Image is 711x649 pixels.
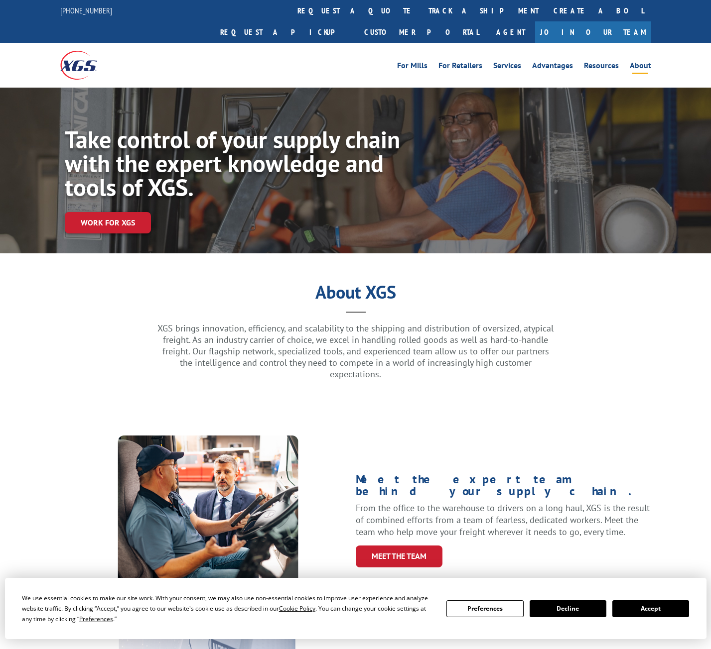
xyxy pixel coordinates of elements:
a: For Mills [397,62,427,73]
button: Preferences [446,600,523,617]
p: XGS brings innovation, efficiency, and scalability to the shipping and distribution of oversized,... [156,323,555,380]
a: For Retailers [438,62,482,73]
img: XpressGlobal_MeettheTeam [118,435,298,605]
h1: Meet the expert team behind your supply chain. [356,473,651,502]
button: Decline [530,600,606,617]
span: Preferences [79,615,113,623]
a: Resources [584,62,619,73]
a: Advantages [532,62,573,73]
a: Services [493,62,521,73]
h1: About XGS [71,285,640,304]
h1: Take control of your supply chain with the expert knowledge and tools of XGS. [65,127,403,204]
a: Work for XGS [65,212,151,233]
a: [PHONE_NUMBER] [60,5,112,15]
a: Customer Portal [357,21,486,43]
a: Meet the Team [356,545,442,567]
a: About [630,62,651,73]
a: Request a pickup [213,21,357,43]
span: Cookie Policy [279,604,315,613]
a: Agent [486,21,535,43]
div: Cookie Consent Prompt [5,578,707,639]
div: We use essential cookies to make our site work. With your consent, we may also use non-essential ... [22,593,434,624]
p: From the office to the warehouse to drivers on a long haul, XGS is the result of combined efforts... [356,502,651,538]
button: Accept [612,600,689,617]
a: Join Our Team [535,21,651,43]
